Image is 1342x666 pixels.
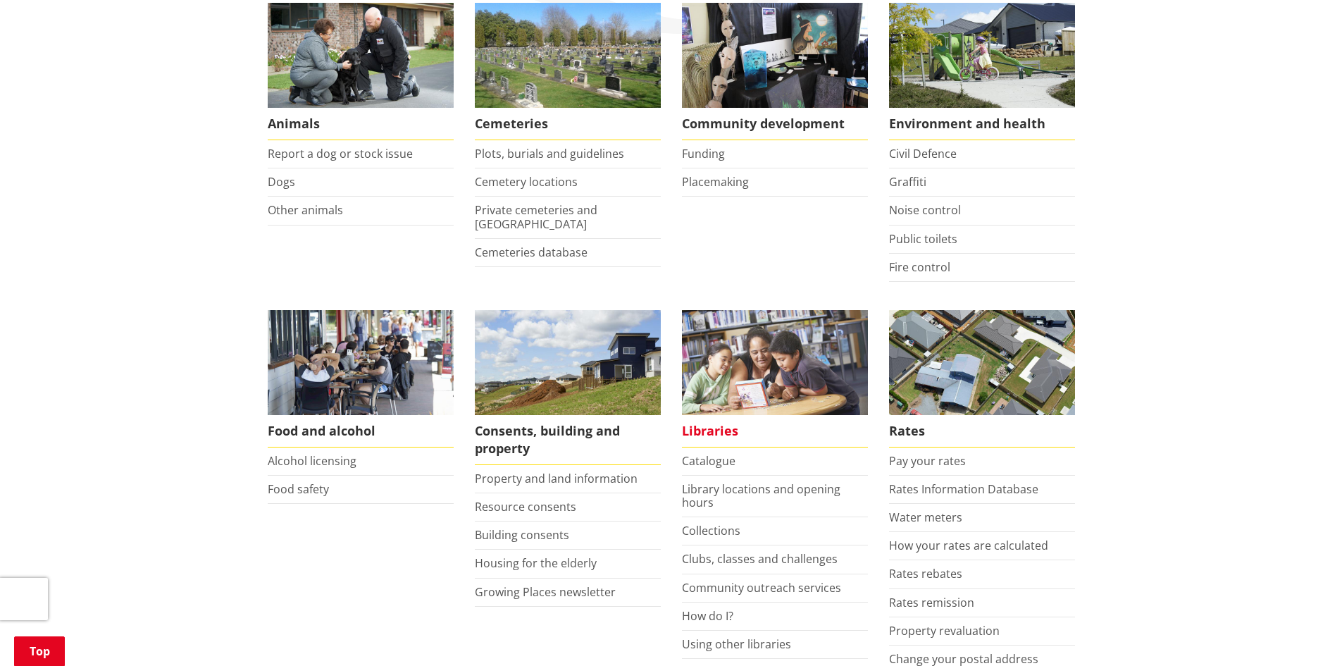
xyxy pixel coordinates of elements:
a: Food safety [268,481,329,497]
span: Consents, building and property [475,415,661,465]
a: Huntly Cemetery Cemeteries [475,3,661,140]
a: Building consents [475,527,569,543]
a: Pay your rates [889,453,966,469]
a: Housing for the elderly [475,555,597,571]
img: Food and Alcohol in the Waikato [268,310,454,415]
a: Graffiti [889,174,926,190]
a: Cemeteries database [475,245,588,260]
a: Community outreach services [682,580,841,596]
a: Rates rebates [889,566,962,581]
a: Top [14,636,65,666]
img: New housing in Pokeno [889,3,1075,108]
a: Civil Defence [889,146,957,161]
a: Noise control [889,202,961,218]
span: Cemeteries [475,108,661,140]
span: Environment and health [889,108,1075,140]
span: Libraries [682,415,868,448]
img: Huntly Cemetery [475,3,661,108]
a: Library membership is free to everyone who lives in the Waikato district. Libraries [682,310,868,448]
img: Animal Control [268,3,454,108]
a: Private cemeteries and [GEOGRAPHIC_DATA] [475,202,597,231]
a: New housing in Pokeno Environment and health [889,3,1075,140]
a: Pay your rates online Rates [889,310,1075,448]
a: Waikato District Council Animal Control team Animals [268,3,454,140]
a: How your rates are calculated [889,538,1048,553]
span: Food and alcohol [268,415,454,448]
iframe: Messenger Launcher [1277,607,1328,658]
a: Fire control [889,259,950,275]
a: Report a dog or stock issue [268,146,413,161]
a: New Pokeno housing development Consents, building and property [475,310,661,465]
a: Rates Information Database [889,481,1038,497]
a: Food and Alcohol in the Waikato Food and alcohol [268,310,454,448]
a: Plots, burials and guidelines [475,146,624,161]
a: Matariki Travelling Suitcase Art Exhibition Community development [682,3,868,140]
span: Animals [268,108,454,140]
a: Public toilets [889,231,957,247]
span: Rates [889,415,1075,448]
img: Matariki Travelling Suitcase Art Exhibition [682,3,868,108]
a: Using other libraries [682,636,791,652]
a: Clubs, classes and challenges [682,551,838,567]
a: Placemaking [682,174,749,190]
a: Water meters [889,510,962,525]
a: How do I? [682,608,733,624]
span: Community development [682,108,868,140]
a: Other animals [268,202,343,218]
a: Collections [682,523,740,538]
a: Rates remission [889,595,974,610]
a: Catalogue [682,453,735,469]
a: Dogs [268,174,295,190]
a: Alcohol licensing [268,453,356,469]
img: Rates-thumbnail [889,310,1075,415]
a: Property and land information [475,471,638,486]
a: Resource consents [475,499,576,514]
a: Growing Places newsletter [475,584,616,600]
img: Land and property thumbnail [475,310,661,415]
a: Library locations and opening hours [682,481,840,510]
a: Cemetery locations [475,174,578,190]
img: Waikato District Council libraries [682,310,868,415]
a: Property revaluation [889,623,1000,639]
a: Funding [682,146,725,161]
